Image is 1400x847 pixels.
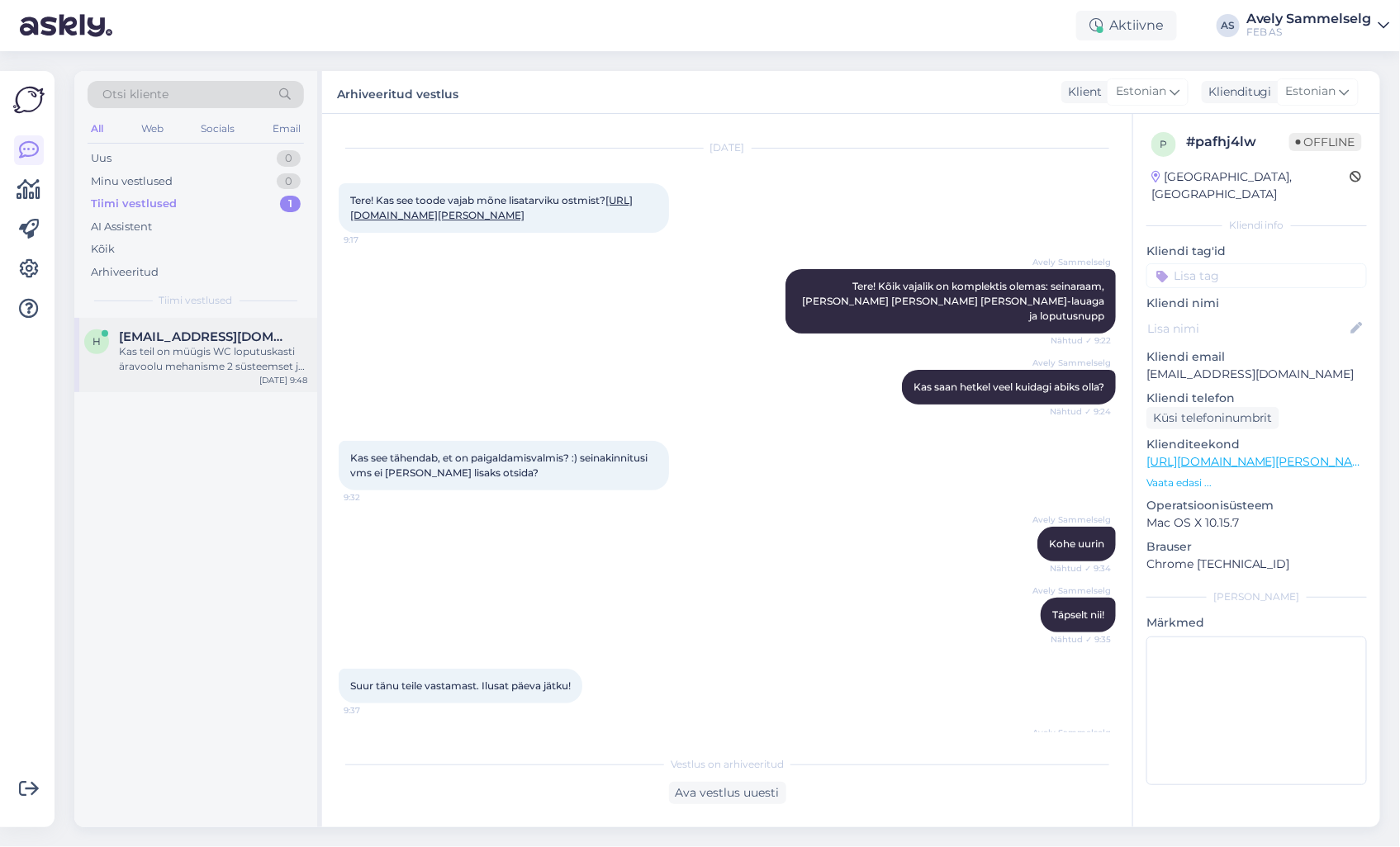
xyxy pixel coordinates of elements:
span: Nähtud ✓ 9:35 [1049,633,1111,646]
span: h [93,335,101,348]
p: Kliendi nimi [1146,295,1367,312]
span: Otsi kliente [102,86,168,103]
div: Klient [1061,83,1102,101]
span: Kas see tähendab, et on paigaldamisvalmis? :) seinakinnitusi vms ei [PERSON_NAME] lisaks otsida? [350,452,650,479]
div: Aktiivne [1076,11,1177,40]
span: 9:32 [344,491,406,504]
div: Email [269,118,304,140]
span: 9:17 [344,234,406,246]
p: Mac OS X 10.15.7 [1146,514,1367,532]
p: Klienditeekond [1146,436,1367,453]
span: Vestlus on arhiveeritud [671,757,784,772]
div: Avely Sammelselg [1246,12,1372,26]
span: Avely Sammelselg [1032,513,1111,526]
div: All [88,118,107,140]
p: Operatsioonisüsteem [1146,497,1367,514]
div: Kõik [91,241,115,258]
span: Avely Sammelselg [1032,256,1111,268]
span: Avely Sammelselg [1032,726,1111,739]
div: 0 [277,150,301,167]
div: Uus [91,150,112,167]
span: Nähtud ✓ 9:24 [1049,405,1111,418]
p: Vaata edasi ... [1146,476,1367,490]
div: FEB AS [1246,26,1372,39]
div: Web [138,118,167,140]
div: Arhiveeritud [91,264,159,281]
span: Täpselt nii! [1052,608,1104,621]
span: Estonian [1116,83,1166,101]
span: Avely Sammelselg [1032,357,1111,369]
div: [PERSON_NAME] [1146,589,1367,604]
div: [DATE] 9:48 [259,374,307,386]
a: [URL][DOMAIN_NAME][PERSON_NAME] [1146,454,1374,469]
span: Tere! Kõik vajalik on komplektis olemas: seinaraam, [PERSON_NAME] [PERSON_NAME] [PERSON_NAME]-lau... [802,280,1107,322]
p: Chrome [TECHNICAL_ID] [1146,556,1367,573]
span: heiki725@gmail.com [119,329,291,344]
span: Avely Sammelselg [1032,584,1111,597]
div: Socials [197,118,238,140]
span: Nähtud ✓ 9:22 [1049,334,1111,347]
span: Tiimi vestlused [159,293,233,308]
div: AS [1217,14,1240,37]
span: Kas saan hetkel veel kuidagi abiks olla? [914,381,1104,393]
p: [EMAIL_ADDRESS][DOMAIN_NAME] [1146,366,1367,383]
p: Kliendi email [1146,348,1367,366]
div: Klienditugi [1202,83,1272,101]
div: Kas teil on müügis WC loputuskasti äravoolu mehanisme 2 süsteemset ja mis hinnaga [119,344,307,374]
div: 0 [277,173,301,190]
img: Askly Logo [13,84,45,116]
div: # pafhj4lw [1186,132,1289,152]
p: Kliendi telefon [1146,390,1367,407]
input: Lisa nimi [1147,319,1348,338]
div: AI Assistent [91,219,152,235]
div: Ava vestlus uuesti [669,782,786,804]
div: Tiimi vestlused [91,196,177,212]
p: Brauser [1146,538,1367,556]
span: 9:37 [344,704,406,717]
p: Kliendi tag'id [1146,243,1367,260]
span: Offline [1289,133,1362,151]
div: [DATE] [339,140,1116,155]
div: Minu vestlused [91,173,173,190]
p: Märkmed [1146,614,1367,632]
span: Nähtud ✓ 9:34 [1049,562,1111,575]
label: Arhiveeritud vestlus [337,81,458,103]
a: Avely SammelselgFEB AS [1246,12,1390,39]
input: Lisa tag [1146,263,1367,288]
div: [GEOGRAPHIC_DATA], [GEOGRAPHIC_DATA] [1151,168,1350,203]
span: Estonian [1286,83,1336,101]
span: Suur tänu teile vastamast. Ilusat päeva jätku! [350,679,571,692]
div: Küsi telefoninumbrit [1146,407,1279,429]
span: Kohe uurin [1049,537,1104,550]
span: p [1160,138,1168,150]
div: Kliendi info [1146,218,1367,233]
div: 1 [280,196,301,212]
span: Tere! Kas see toode vajab mõne lisatarviku ostmist? [350,194,633,221]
